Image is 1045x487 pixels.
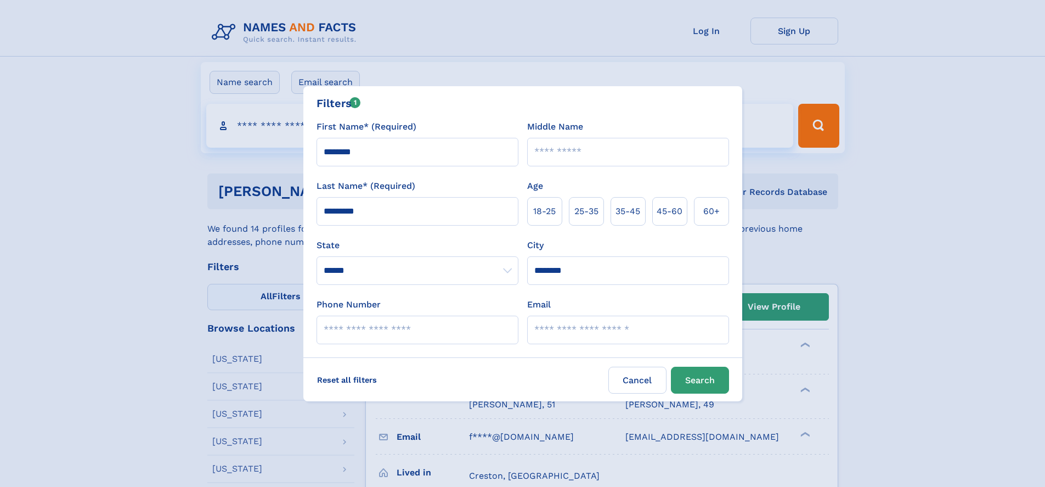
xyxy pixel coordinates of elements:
[574,205,598,218] span: 25‑35
[527,239,544,252] label: City
[608,367,666,394] label: Cancel
[703,205,720,218] span: 60+
[317,239,518,252] label: State
[657,205,682,218] span: 45‑60
[527,120,583,133] label: Middle Name
[527,298,551,311] label: Email
[317,95,361,111] div: Filters
[527,180,543,193] label: Age
[533,205,556,218] span: 18‑25
[310,367,384,393] label: Reset all filters
[671,367,729,394] button: Search
[317,120,416,133] label: First Name* (Required)
[317,298,381,311] label: Phone Number
[615,205,640,218] span: 35‑45
[317,180,415,193] label: Last Name* (Required)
